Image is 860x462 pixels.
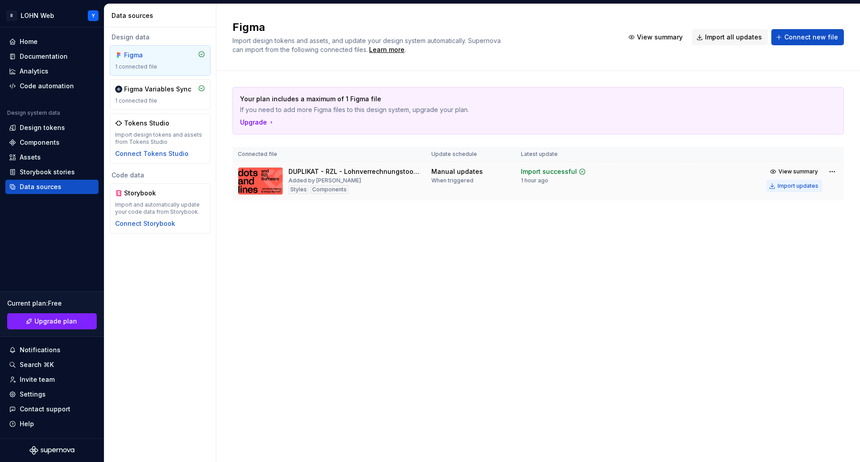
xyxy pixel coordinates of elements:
[34,317,77,326] span: Upgrade plan
[112,11,212,20] div: Data sources
[778,182,818,190] div: Import updates
[431,167,483,176] div: Manual updates
[521,167,577,176] div: Import successful
[110,33,211,42] div: Design data
[7,109,60,117] div: Design system data
[110,171,211,180] div: Code data
[20,82,74,91] div: Code automation
[110,113,211,164] a: Tokens StudioImport design tokens and assets from Tokens StudioConnect Tokens Studio
[20,123,65,132] div: Design tokens
[20,168,75,177] div: Storybook stories
[20,138,60,147] div: Components
[431,177,473,184] div: When triggered
[637,33,683,42] span: View summary
[624,29,688,45] button: View summary
[20,375,55,384] div: Invite team
[426,147,516,162] th: Update schedule
[20,52,68,61] div: Documentation
[124,85,191,94] div: Figma Variables Sync
[20,360,54,369] div: Search ⌘K
[5,49,99,64] a: Documentation
[30,446,74,455] svg: Supernova Logo
[5,180,99,194] a: Data sources
[20,153,41,162] div: Assets
[288,177,361,184] div: Added by [PERSON_NAME]
[521,177,548,184] div: 1 hour ago
[5,121,99,135] a: Design tokens
[20,37,38,46] div: Home
[21,11,54,20] div: LOHN Web
[115,131,205,146] div: Import design tokens and assets from Tokens Studio
[5,417,99,431] button: Help
[784,33,838,42] span: Connect new file
[288,185,309,194] div: Styles
[110,79,211,110] a: Figma Variables Sync1 connected file
[368,47,406,53] span: .
[310,185,348,194] div: Components
[5,64,99,78] a: Analytics
[124,51,167,60] div: Figma
[92,12,95,19] div: Y
[115,219,175,228] button: Connect Storybook
[771,29,844,45] button: Connect new file
[705,33,762,42] span: Import all updates
[232,37,503,53] span: Import design tokens and assets, and update your design system automatically. Supernova can impor...
[288,167,421,176] div: DUPLIKAT - RZL - Lohnverrechnungstool (based on MUI)
[5,135,99,150] a: Components
[110,45,211,76] a: Figma1 connected file
[369,45,404,54] a: Learn more
[7,299,97,308] div: Current plan : Free
[20,345,60,354] div: Notifications
[110,183,211,233] a: StorybookImport and automatically update your code data from Storybook.Connect Storybook
[5,150,99,164] a: Assets
[240,105,774,114] p: If you need to add more Figma files to this design system, upgrade your plan.
[20,405,70,414] div: Contact support
[20,390,46,399] div: Settings
[5,358,99,372] button: Search ⌘K
[20,182,61,191] div: Data sources
[5,402,99,416] button: Contact support
[124,119,169,128] div: Tokens Studio
[240,118,275,127] button: Upgrade
[778,168,818,175] span: View summary
[20,419,34,428] div: Help
[115,97,205,104] div: 1 connected file
[124,189,167,198] div: Storybook
[692,29,768,45] button: Import all updates
[516,147,609,162] th: Latest update
[766,165,822,178] button: View summary
[115,201,205,216] div: Import and automatically update your code data from Storybook.
[766,180,822,192] button: Import updates
[5,343,99,357] button: Notifications
[232,20,613,35] h2: Figma
[7,313,97,329] button: Upgrade plan
[2,6,102,25] button: RLOHN WebY
[115,149,189,158] button: Connect Tokens Studio
[5,387,99,402] a: Settings
[240,95,774,104] p: Your plan includes a maximum of 1 Figma file
[5,35,99,49] a: Home
[6,10,17,21] div: R
[5,372,99,387] a: Invite team
[115,63,205,70] div: 1 connected file
[232,147,426,162] th: Connected file
[20,67,48,76] div: Analytics
[5,79,99,93] a: Code automation
[5,165,99,179] a: Storybook stories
